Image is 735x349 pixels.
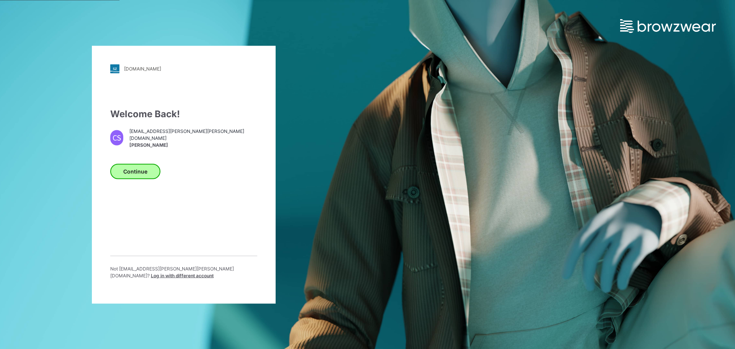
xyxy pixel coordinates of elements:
button: Continue [110,164,160,179]
div: [DOMAIN_NAME] [124,66,161,72]
p: Not [EMAIL_ADDRESS][PERSON_NAME][PERSON_NAME][DOMAIN_NAME] ? [110,265,257,279]
span: [EMAIL_ADDRESS][PERSON_NAME][PERSON_NAME][DOMAIN_NAME] [129,128,257,142]
img: browzwear-logo.e42bd6dac1945053ebaf764b6aa21510.svg [620,19,716,33]
span: [PERSON_NAME] [129,142,257,149]
div: Welcome Back! [110,107,257,121]
a: [DOMAIN_NAME] [110,64,257,73]
img: stylezone-logo.562084cfcfab977791bfbf7441f1a819.svg [110,64,119,73]
div: CS [110,130,123,145]
span: Log in with different account [151,272,214,278]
